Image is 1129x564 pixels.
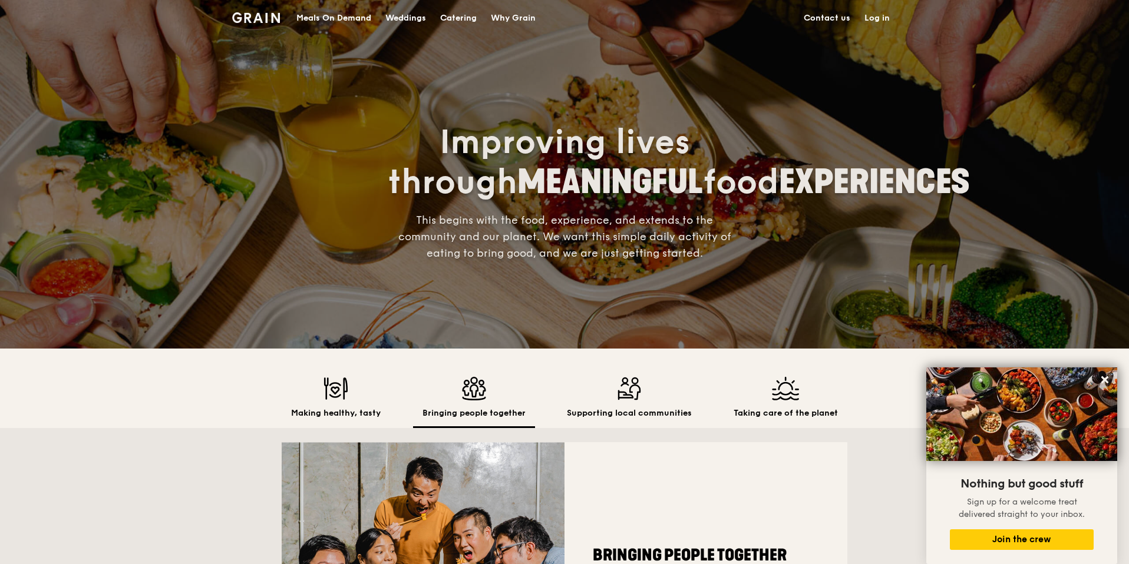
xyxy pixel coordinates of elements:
img: DSC07876-Edit02-Large.jpeg [926,367,1117,461]
h2: Taking care of the planet [734,407,838,419]
div: Weddings [385,1,426,36]
div: Why Grain [491,1,536,36]
span: Nothing but good stuff [960,477,1083,491]
span: Improving lives through food [388,122,970,203]
img: Taking care of the planet [734,377,838,400]
h2: Supporting local communities [567,407,692,419]
a: Contact us [797,1,857,36]
span: EXPERIENCES [779,162,970,202]
img: Making healthy, tasty [291,377,381,400]
button: Join the crew [950,529,1094,550]
button: Close [1095,370,1114,389]
h2: Bringing people together [422,407,526,419]
img: Grain [232,12,280,23]
a: Weddings [378,1,433,36]
div: Catering [440,1,477,36]
span: Sign up for a welcome treat delivered straight to your inbox. [959,497,1085,519]
a: Catering [433,1,484,36]
span: MEANINGFUL [517,162,703,202]
span: This begins with the food, experience, and extends to the community and our planet. We want this ... [398,214,731,260]
h2: Making healthy, tasty [291,407,381,419]
img: Supporting local communities [567,377,692,400]
a: Log in [857,1,897,36]
div: Meals On Demand [296,1,371,36]
img: Bringing people together [422,377,526,400]
a: Why Grain [484,1,543,36]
